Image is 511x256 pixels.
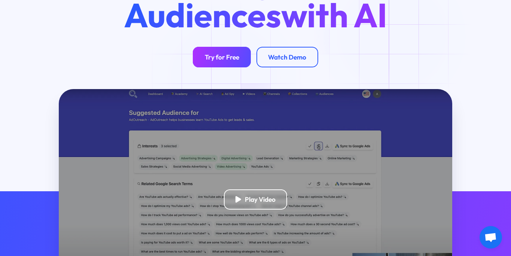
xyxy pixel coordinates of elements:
[205,53,239,61] div: Try for Free
[193,47,250,67] a: Try for Free
[480,226,502,249] div: Otwarty czat
[268,53,306,61] div: Watch Demo
[245,195,276,204] div: Play Video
